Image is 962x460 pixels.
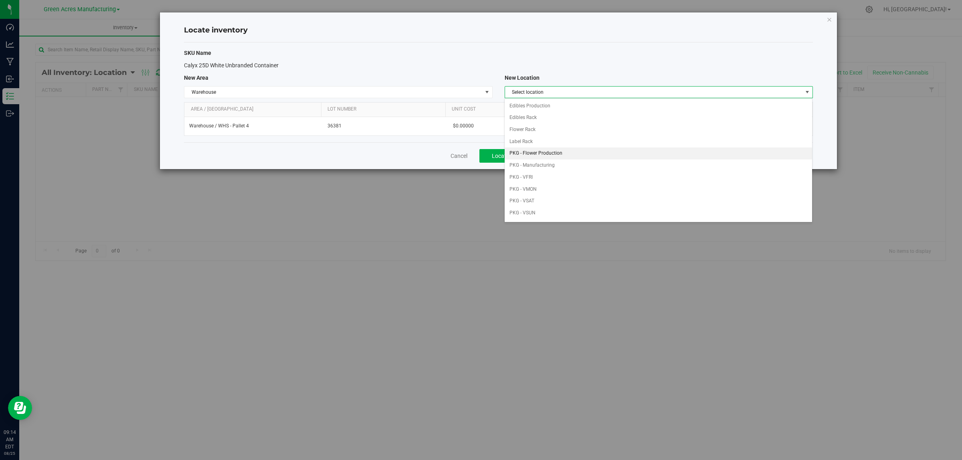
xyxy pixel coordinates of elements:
li: Label Rack [505,136,812,148]
span: Warehouse / WHS - Pallet 4 [189,122,249,130]
li: Edibles Production [505,100,812,112]
a: Area / [GEOGRAPHIC_DATA] [191,106,318,113]
span: SKU Name [184,50,211,56]
li: PKG - VSUN [505,207,812,219]
a: Cancel [451,152,467,160]
span: Select location [505,87,802,98]
h4: Locate inventory [184,25,813,36]
span: Locate Inventory [492,153,534,159]
span: New Area [184,75,208,81]
span: $0.00000 [453,122,474,130]
li: PKG - Manufacturing [505,159,812,171]
li: PKG - VMON [505,184,812,196]
iframe: Resource center [8,396,32,420]
span: New Location [505,75,540,81]
span: Calyx 25D White Unbranded Container [184,62,279,69]
a: Lot Number [327,106,442,113]
li: Edibles Rack [505,112,812,124]
a: Unit Cost [452,106,504,113]
li: PKG - VFRI [505,171,812,184]
li: Flower Rack [505,124,812,136]
span: Warehouse [184,87,482,98]
li: PKG - Flower Production [505,147,812,159]
span: 36381 [327,122,443,130]
span: select [482,87,492,98]
span: select [802,87,812,98]
li: PKG - VTHUR [505,219,812,231]
button: Locate Inventory [479,149,546,163]
li: PKG - VSAT [505,195,812,207]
